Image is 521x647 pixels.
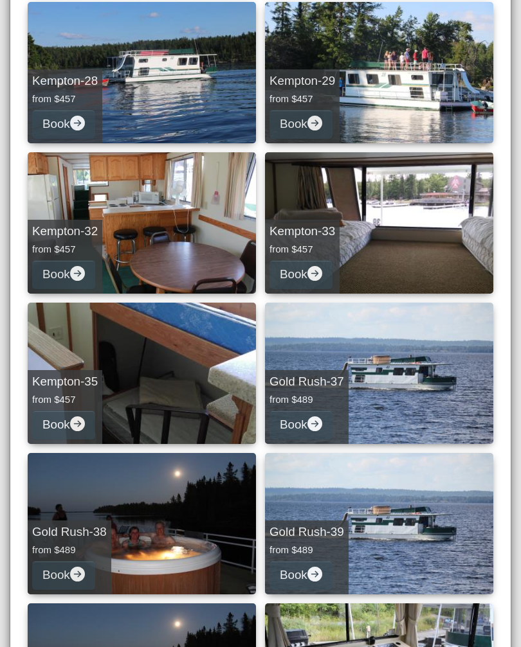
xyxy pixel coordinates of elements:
button: Bookarrow right circle fill [270,411,333,439]
button: Bookarrow right circle fill [270,561,333,590]
svg: arrow right circle fill [307,567,322,581]
svg: arrow right circle fill [307,416,322,431]
svg: arrow right circle fill [70,416,85,431]
h6: from $489 [270,394,344,405]
svg: arrow right circle fill [70,567,85,581]
h5: Kempton-33 [270,224,335,239]
h5: Kempton-29 [270,74,335,89]
button: Bookarrow right circle fill [270,260,333,289]
h5: Kempton-32 [32,224,98,239]
button: Bookarrow right circle fill [32,260,95,289]
svg: arrow right circle fill [70,266,85,281]
h6: from $457 [32,394,98,405]
h6: from $457 [270,244,335,255]
button: Bookarrow right circle fill [32,411,95,439]
button: Bookarrow right circle fill [270,110,333,139]
h5: Gold Rush-39 [270,525,344,540]
button: Bookarrow right circle fill [32,561,95,590]
h5: Gold Rush-38 [32,525,107,540]
h6: from $489 [32,544,107,556]
h6: from $457 [32,244,98,255]
h5: Kempton-35 [32,375,98,389]
h6: from $489 [270,544,344,556]
svg: arrow right circle fill [70,116,85,130]
svg: arrow right circle fill [307,116,322,130]
h6: from $457 [270,93,335,105]
svg: arrow right circle fill [307,266,322,281]
h5: Kempton-28 [32,74,98,89]
button: Bookarrow right circle fill [32,110,95,139]
h5: Gold Rush-37 [270,375,344,389]
h6: from $457 [32,93,98,105]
